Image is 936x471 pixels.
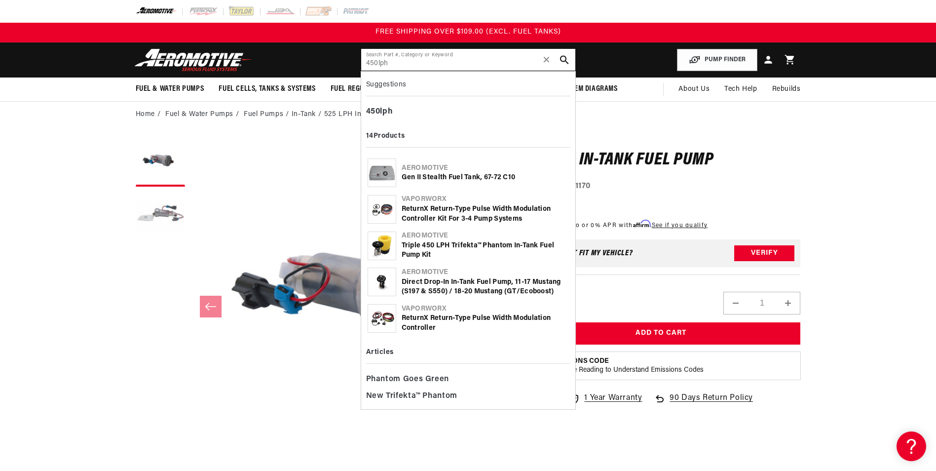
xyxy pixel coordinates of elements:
[521,180,801,193] div: Part Number:
[370,232,393,260] img: Triple 450 LPH Trifekta™ Phantom In-Tank Fuel Pump Kit
[323,78,396,101] summary: Fuel Regulators
[219,84,315,94] span: Fuel Cells, Tanks & Systems
[136,192,185,241] button: Load image 2 in gallery view
[734,245,794,261] button: Verify
[717,78,764,101] summary: Tech Help
[366,77,570,96] div: Suggestions
[211,78,323,101] summary: Fuel Cells, Tanks & Systems
[527,249,633,257] div: Does This part fit My vehicle?
[652,223,708,229] a: See if you qualify - Learn more about Affirm Financing (opens in modal)
[136,137,185,187] button: Load image 1 in gallery view
[402,304,569,314] div: VaporWorx
[375,28,561,36] span: FREE SHIPPING OVER $109.00 (EXCL. FUEL TANKS)
[366,373,449,387] span: Phantom Goes Green
[402,277,569,297] div: Direct Drop-In In-Tank Fuel Pump, 11-17 Mustang (S197 & S550) / 18-20 Mustang (GT/Ecoboost)
[402,195,569,204] div: VaporWorx
[136,109,155,120] a: Home
[368,273,396,292] img: Direct Drop-In In-Tank Fuel Pump, 11-17 Mustang (S197 & S550) / 18-20 Mustang (GT/Ecoboost)
[366,108,393,116] b: 450lph
[633,220,650,228] span: Affirm
[136,109,801,120] nav: breadcrumbs
[136,84,204,94] span: Fuel & Water Pumps
[368,165,396,182] img: Gen II Stealth Fuel Tank, 67-72 C10
[584,392,642,405] span: 1 Year Warranty
[724,84,757,95] span: Tech Help
[402,204,569,224] div: ReturnX Return-Type Pulse Width Modulation Controller Kit for 3-4 Pump Systems
[521,322,801,345] button: Add to Cart
[549,366,704,375] p: Continue Reading to Understand Emissions Codes
[572,182,591,190] strong: 11170
[128,78,212,101] summary: Fuel & Water Pumps
[402,163,569,173] div: Aeromotive
[244,109,283,120] a: Fuel Pumps
[368,309,396,328] img: ReturnX Return-Type Pulse Width Modulation Controller
[654,392,753,415] a: 90 Days Return Policy
[670,392,753,415] span: 90 Days Return Policy
[678,85,710,93] span: About Us
[765,78,808,101] summary: Rebuilds
[361,49,575,71] input: Search by Part Number, Category or Keyword
[402,231,569,241] div: Aeromotive
[542,52,551,68] span: ✕
[402,268,569,277] div: Aeromotive
[200,296,222,317] button: Slide left
[292,109,324,120] li: In-Tank
[568,392,642,405] a: 1 Year Warranty
[402,314,569,333] div: ReturnX Return-Type Pulse Width Modulation Controller
[402,173,569,183] div: Gen II Stealth Fuel Tank, 67-72 C10
[521,221,708,230] p: Starting at /mo or 0% APR with .
[560,84,618,94] span: System Diagrams
[324,109,417,120] li: 525 LPH In-Tank Fuel Pump
[671,78,717,101] a: About Us
[521,153,801,168] h1: 525 LPH In-Tank Fuel Pump
[677,49,757,71] button: PUMP FINDER
[368,200,396,219] img: ReturnX Return-Type Pulse Width Modulation Controller Kit for 3-4 Pump Systems
[552,78,625,101] summary: System Diagrams
[366,390,457,403] span: New Trifekta™ Phantom
[132,48,255,72] img: Aeromotive
[772,84,801,95] span: Rebuilds
[366,132,405,140] b: 14 Products
[549,357,704,375] button: Emissions CodeContinue Reading to Understand Emissions Codes
[165,109,233,120] a: Fuel & Water Pumps
[549,357,609,365] strong: Emissions Code
[554,49,575,71] button: search button
[402,241,569,260] div: Triple 450 LPH Trifekta™ Phantom In-Tank Fuel Pump Kit
[331,84,388,94] span: Fuel Regulators
[366,349,394,356] b: Articles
